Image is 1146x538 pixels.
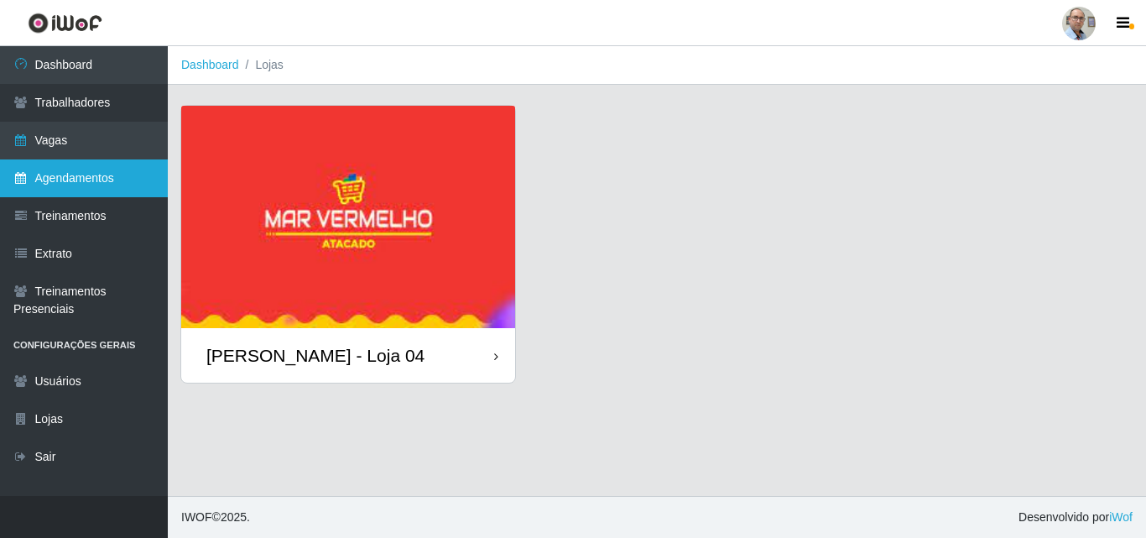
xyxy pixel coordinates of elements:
[181,106,515,328] img: cardImg
[168,46,1146,85] nav: breadcrumb
[28,13,102,34] img: CoreUI Logo
[181,510,212,524] span: IWOF
[1018,509,1133,526] span: Desenvolvido por
[181,509,250,526] span: © 2025 .
[239,56,284,74] li: Lojas
[1109,510,1133,524] a: iWof
[181,58,239,71] a: Dashboard
[181,106,515,383] a: [PERSON_NAME] - Loja 04
[206,345,425,366] div: [PERSON_NAME] - Loja 04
